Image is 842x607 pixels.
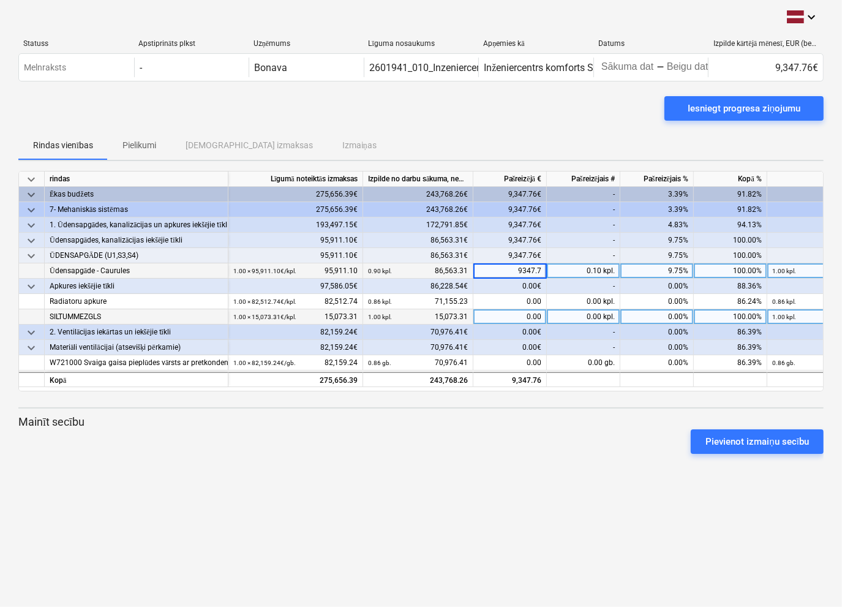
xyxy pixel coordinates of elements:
[233,355,358,371] div: 82,159.24
[620,202,694,217] div: 3.39%
[547,325,620,340] div: -
[804,10,819,25] i: keyboard_arrow_down
[598,39,704,48] div: Datums
[50,294,223,309] div: Radiatoru apkure
[547,172,620,187] div: Pašreizējais #
[691,429,824,454] button: Pievienot izmaiņu secību
[33,139,93,152] p: Rindas vienības
[140,62,142,74] div: -
[368,309,468,325] div: 15,073.31
[547,355,620,371] div: 0.00 gb.
[620,325,694,340] div: 0.00%
[363,217,473,233] div: 172,791.85€
[233,314,296,320] small: 1.00 × 15,073.31€ / kpl.
[24,203,39,217] span: keyboard_arrow_down
[547,233,620,248] div: -
[368,314,392,320] small: 1.00 kpl.
[547,263,620,279] div: 0.10 kpl.
[363,202,473,217] div: 243,768.26€
[233,360,296,366] small: 1.00 × 82,159.24€ / gb.
[473,187,547,202] div: 9,347.76€
[694,325,767,340] div: 86.39%
[708,58,823,77] div: 9,347.76€
[50,355,223,371] div: W721000 Svaiga gaisa pieplūdes vārsts ar pretkondensāta materiālu, trokšņu slāpētāju, TL80F-dB,
[363,187,473,202] div: 243,768.26€
[656,64,664,71] div: -
[24,325,39,340] span: keyboard_arrow_down
[620,172,694,187] div: Pašreizējais %
[483,39,588,48] div: Apņemies kā
[664,96,824,121] button: Iesniegt progresa ziņojumu
[473,233,547,248] div: 9,347.76€
[473,325,547,340] div: 0.00€
[694,187,767,202] div: 91.82%
[547,217,620,233] div: -
[368,360,391,366] small: 0.86 gb.
[620,263,694,279] div: 9.75%
[664,59,722,76] input: Beigu datums
[254,62,287,74] div: Bonava
[24,249,39,263] span: keyboard_arrow_down
[254,39,359,48] div: Uzņēmums
[694,340,767,355] div: 86.39%
[233,263,358,279] div: 95,911.10
[45,172,228,187] div: rindas
[24,341,39,355] span: keyboard_arrow_down
[368,294,468,309] div: 71,155.23
[233,309,358,325] div: 15,073.31
[228,187,363,202] div: 275,656.39€
[620,233,694,248] div: 9.75%
[473,248,547,263] div: 9,347.76€
[363,248,473,263] div: 86,563.31€
[772,360,795,366] small: 0.86 gb.
[473,294,547,309] div: 0.00
[233,294,358,309] div: 82,512.74
[24,233,39,248] span: keyboard_arrow_down
[694,294,767,309] div: 86.24%
[473,309,547,325] div: 0.00
[620,340,694,355] div: 0.00%
[50,187,223,202] div: Ēkas budžets
[45,372,228,387] div: Kopā
[18,415,824,429] p: Mainīt secību
[473,172,547,187] div: Pašreizējā €
[24,61,66,74] p: Melnraksts
[547,202,620,217] div: -
[50,309,223,325] div: SILTUMMEZGLS
[233,373,358,388] div: 275,656.39
[473,202,547,217] div: 9,347.76€
[694,172,767,187] div: Kopā %
[50,233,223,248] div: Ūdensapgādes, kanalizācijas iekšējie tīkli
[228,202,363,217] div: 275,656.39€
[688,100,800,116] div: Iesniegt progresa ziņojumu
[24,172,39,187] span: keyboard_arrow_down
[228,279,363,294] div: 97,586.05€
[233,298,296,305] small: 1.00 × 82,512.74€ / kpl.
[599,59,656,76] input: Sākuma datums
[620,279,694,294] div: 0.00%
[694,263,767,279] div: 100.00%
[694,202,767,217] div: 91.82%
[363,340,473,355] div: 70,976.41€
[24,187,39,202] span: keyboard_arrow_down
[122,139,156,152] p: Pielikumi
[473,372,547,387] div: 9,347.76
[694,279,767,294] div: 88.36%
[547,187,620,202] div: -
[620,294,694,309] div: 0.00%
[547,294,620,309] div: 0.00 kpl.
[694,233,767,248] div: 100.00%
[369,39,474,48] div: Līguma nosaukums
[50,202,223,217] div: 7- Mehaniskās sistēmas
[705,434,809,450] div: Pievienot izmaiņu secību
[50,217,223,233] div: 1. Ūdensapgādes, kanalizācijas un apkures iekšējie tīkli
[547,248,620,263] div: -
[620,248,694,263] div: 9.75%
[50,340,223,355] div: Materiāli ventilācijai (atsevišķi pērkamie)
[50,263,223,279] div: Ūdensapgāde - Caurules
[24,279,39,294] span: keyboard_arrow_down
[772,268,796,274] small: 1.00 kpl.
[368,263,468,279] div: 86,563.31
[363,172,473,187] div: Izpilde no darbu sākuma, neskaitot kārtējā mēneša izpildi
[694,355,767,371] div: 86.39%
